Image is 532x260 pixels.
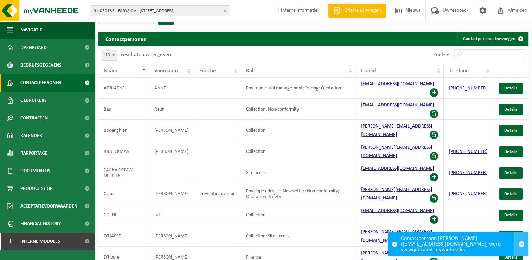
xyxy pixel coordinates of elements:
span: Bedrijfsgegevens [20,56,62,74]
a: Details [499,83,523,94]
td: Reuf [149,99,194,120]
a: [EMAIL_ADDRESS][DOMAIN_NAME] [361,103,434,108]
td: Bodenghien [98,120,149,141]
span: Rol [246,68,254,74]
span: Gebruikers [20,92,47,109]
span: Contracten [20,109,48,127]
h2: Contactpersonen [98,32,154,45]
td: C4DRV OCMW DILBEEK [98,162,149,183]
td: [PERSON_NAME] [149,120,194,141]
a: [PERSON_NAME][EMAIL_ADDRESS][DOMAIN_NAME] [361,145,432,159]
span: Naam [104,68,117,74]
a: Details [499,188,523,200]
span: Details [504,107,517,112]
a: [PHONE_NUMBER] [449,191,487,197]
span: Details [504,149,517,154]
td: Claus [98,183,149,204]
td: Collection; Non-conformity [241,99,356,120]
td: Collection [241,120,356,141]
td: IVE [149,204,194,225]
span: 10 [102,50,117,60]
a: [PHONE_NUMBER] [449,170,487,175]
a: [EMAIL_ADDRESS][DOMAIN_NAME] [361,81,434,87]
td: Preventieadviseur [194,183,241,204]
td: Environmental management; Pricing; Quotation [241,78,356,99]
span: Acceptatievoorwaarden [20,197,77,215]
span: I [7,233,13,250]
span: Telefoon [449,68,469,74]
a: [EMAIL_ADDRESS][DOMAIN_NAME] [361,166,434,171]
td: BRAECKMAN [98,141,149,162]
span: Documenten [20,162,50,180]
span: Details [504,192,517,196]
a: Details [499,125,523,136]
label: Interne informatie [271,5,318,16]
a: [PERSON_NAME][EMAIL_ADDRESS][DOMAIN_NAME] [361,187,432,201]
td: Collection; Site access [241,225,356,247]
span: Interne modules [20,233,60,250]
td: [PERSON_NAME] [149,225,194,247]
span: Details [504,213,517,217]
td: [PERSON_NAME] [149,141,194,162]
span: Details [504,171,517,175]
td: Collection [241,141,356,162]
a: [PHONE_NUMBER] [449,86,487,91]
span: Offerte aanvragen [342,7,383,14]
a: Offerte aanvragen [328,4,386,18]
a: [PERSON_NAME][EMAIL_ADDRESS][DOMAIN_NAME] [361,229,432,243]
td: Site access [241,162,356,183]
td: ANNE [149,78,194,99]
span: Financial History [20,215,61,233]
span: Details [504,86,517,91]
td: D'HAESE [98,225,149,247]
span: Rapportage [20,144,47,162]
td: COENE [98,204,149,225]
span: Kalender [20,127,42,144]
button: 01-050136 - FARYS OV - [STREET_ADDRESS] [90,5,230,16]
td: Envelope address; Newsletter; Non-conformity; Quotation; Safety [241,183,356,204]
a: Details [499,231,523,242]
a: [PERSON_NAME][EMAIL_ADDRESS][DOMAIN_NAME] [361,124,432,137]
span: Product Shop [20,180,52,197]
span: Contactpersonen [20,74,61,92]
a: Details [499,104,523,115]
span: E-mail [361,68,376,74]
a: Details [499,210,523,221]
a: [EMAIL_ADDRESS][DOMAIN_NAME] [361,208,434,213]
td: Bas [98,99,149,120]
span: 10 [102,50,117,61]
span: Details [504,128,517,133]
span: Voornaam [154,68,178,74]
td: [PERSON_NAME] [149,183,194,204]
label: Zoeken: [433,52,451,58]
span: Functie [199,68,216,74]
a: Details [499,146,523,157]
div: Contactpersoon [PERSON_NAME] ([EMAIL_ADDRESS][DOMAIN_NAME]) werd verwijderd uit myVanheede. [401,232,514,256]
a: Details [499,167,523,179]
label: resultaten weergeven [121,52,171,57]
span: 01-050136 - FARYS OV - [STREET_ADDRESS] [94,6,221,16]
td: ADRIAENS [98,78,149,99]
span: Dashboard [20,39,47,56]
span: Navigatie [20,21,42,39]
a: [PHONE_NUMBER] [449,149,487,154]
td: Collection [241,204,356,225]
a: Contactpersoon toevoegen [457,32,528,46]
